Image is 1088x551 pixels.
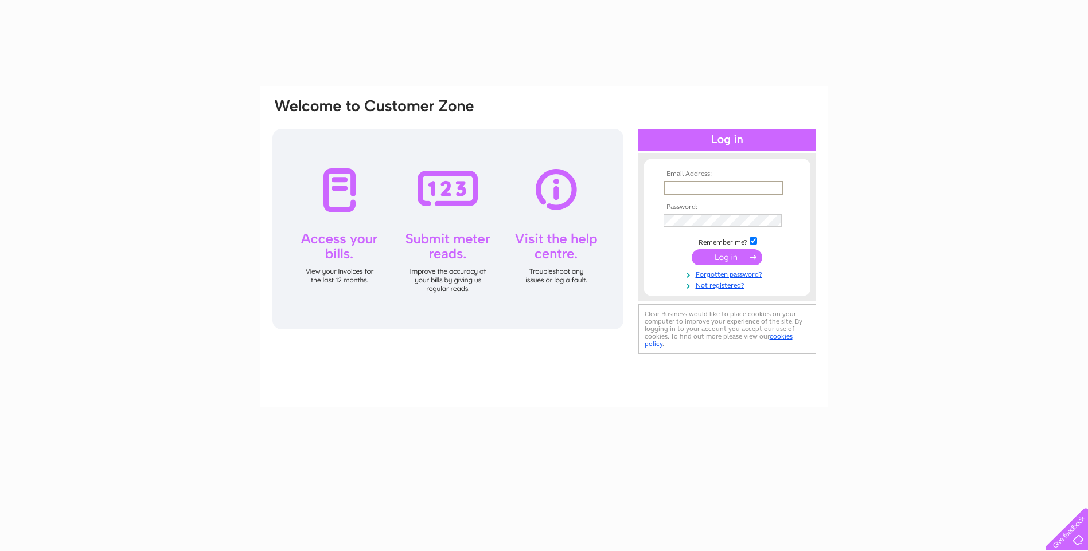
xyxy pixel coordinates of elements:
[661,235,794,247] td: Remember me?
[638,304,816,354] div: Clear Business would like to place cookies on your computer to improve your experience of the sit...
[692,249,762,265] input: Submit
[661,170,794,178] th: Email Address:
[664,279,794,290] a: Not registered?
[645,332,793,348] a: cookies policy
[661,203,794,211] th: Password:
[664,268,794,279] a: Forgotten password?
